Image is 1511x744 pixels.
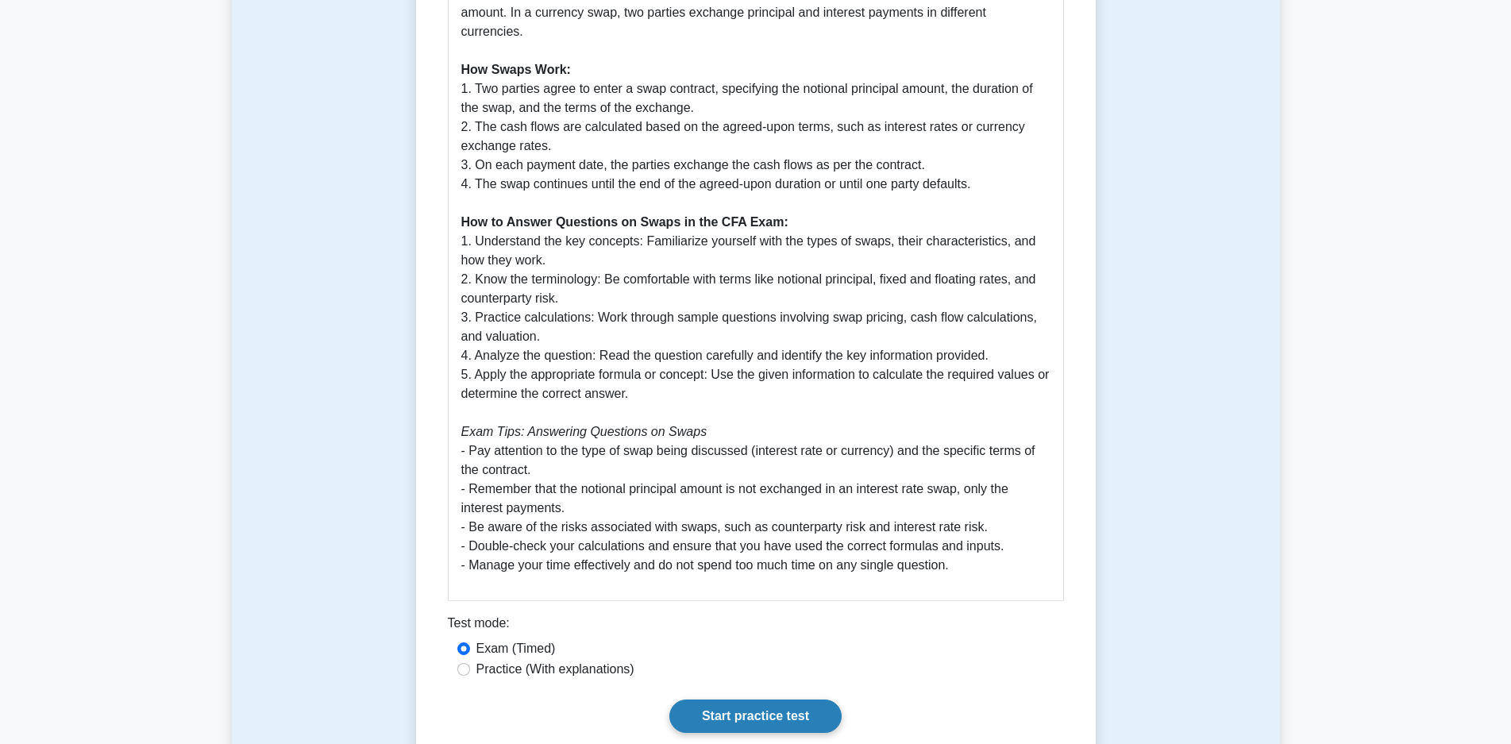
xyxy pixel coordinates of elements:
a: Start practice test [669,700,842,733]
i: Exam Tips: Answering Questions on Swaps [461,425,707,438]
b: How to Answer Questions on Swaps in the CFA Exam: [461,215,788,229]
label: Practice (With explanations) [476,660,634,679]
label: Exam (Timed) [476,639,556,658]
b: How Swaps Work: [461,63,571,76]
div: Test mode: [448,614,1064,639]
